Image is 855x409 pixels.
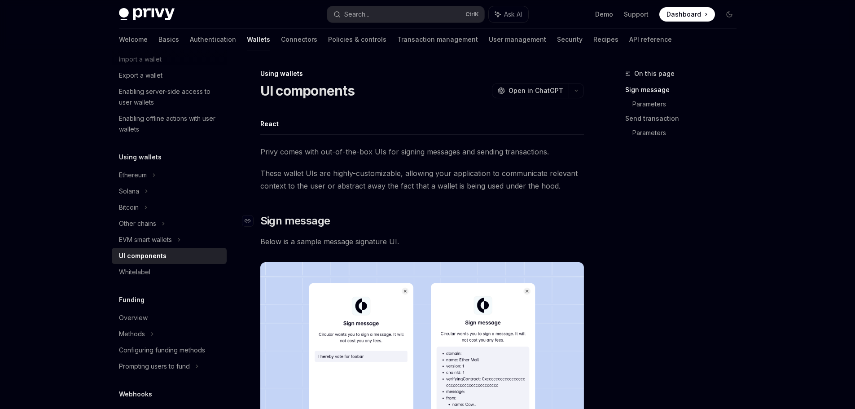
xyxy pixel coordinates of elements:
[557,29,583,50] a: Security
[119,312,148,323] div: Overview
[190,29,236,50] a: Authentication
[119,329,145,339] div: Methods
[119,152,162,163] h5: Using wallets
[119,86,221,108] div: Enabling server-side access to user wallets
[504,10,522,19] span: Ask AI
[632,126,744,140] a: Parameters
[632,97,744,111] a: Parameters
[112,67,227,84] a: Export a wallet
[112,264,227,280] a: Whitelabel
[260,167,584,192] span: These wallet UIs are highly-customizable, allowing your application to communicate relevant conte...
[119,345,205,356] div: Configuring funding methods
[119,70,162,81] div: Export a wallet
[260,69,584,78] div: Using wallets
[119,295,145,305] h5: Funding
[659,7,715,22] a: Dashboard
[509,86,563,95] span: Open in ChatGPT
[281,29,317,50] a: Connectors
[112,84,227,110] a: Enabling server-side access to user wallets
[492,83,569,98] button: Open in ChatGPT
[625,83,744,97] a: Sign message
[119,251,167,261] div: UI components
[629,29,672,50] a: API reference
[624,10,649,19] a: Support
[327,6,484,22] button: Search...CtrlK
[242,214,260,228] a: Navigate to header
[119,186,139,197] div: Solana
[465,11,479,18] span: Ctrl K
[634,68,675,79] span: On this page
[489,6,528,22] button: Ask AI
[328,29,386,50] a: Policies & controls
[260,145,584,158] span: Privy comes with out-of-the-box UIs for signing messages and sending transactions.
[595,10,613,19] a: Demo
[397,29,478,50] a: Transaction management
[119,202,139,213] div: Bitcoin
[119,218,156,229] div: Other chains
[112,110,227,137] a: Enabling offline actions with user wallets
[593,29,618,50] a: Recipes
[119,170,147,180] div: Ethereum
[489,29,546,50] a: User management
[112,342,227,358] a: Configuring funding methods
[247,29,270,50] a: Wallets
[260,113,279,134] button: React
[119,113,221,135] div: Enabling offline actions with user wallets
[260,214,330,228] span: Sign message
[112,248,227,264] a: UI components
[119,267,150,277] div: Whitelabel
[625,111,744,126] a: Send transaction
[158,29,179,50] a: Basics
[666,10,701,19] span: Dashboard
[260,83,355,99] h1: UI components
[119,389,152,400] h5: Webhooks
[112,310,227,326] a: Overview
[119,234,172,245] div: EVM smart wallets
[344,9,369,20] div: Search...
[260,235,584,248] span: Below is a sample message signature UI.
[119,29,148,50] a: Welcome
[119,8,175,21] img: dark logo
[119,361,190,372] div: Prompting users to fund
[722,7,737,22] button: Toggle dark mode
